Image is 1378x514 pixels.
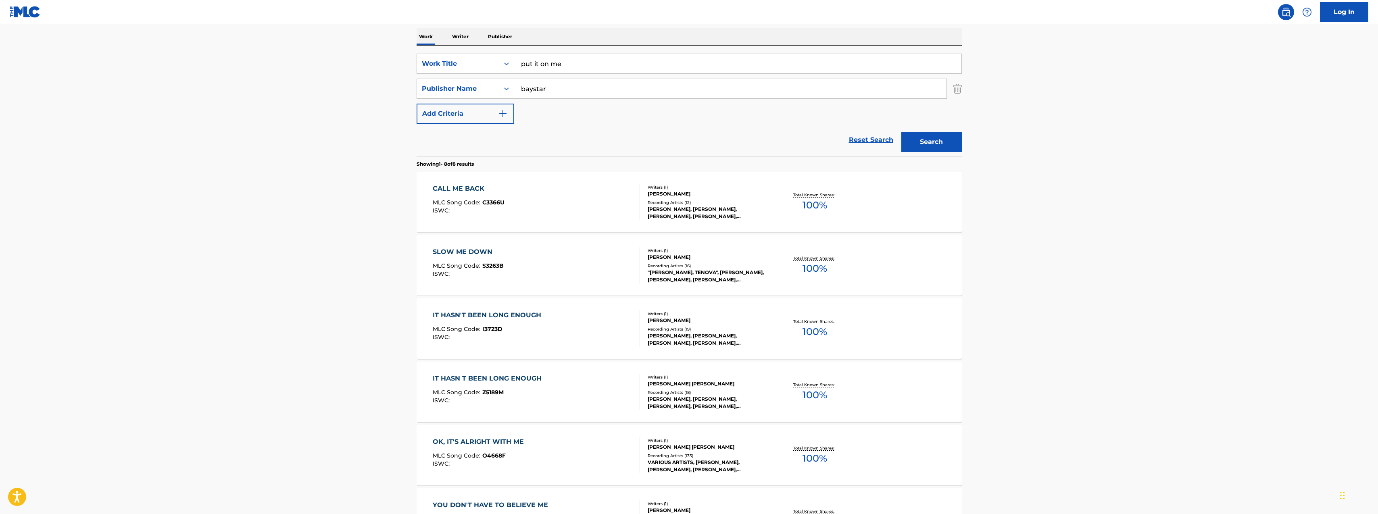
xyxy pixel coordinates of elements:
a: OK, IT'S ALRIGHT WITH MEMLC Song Code:O4668FISWC:Writers (1)[PERSON_NAME] [PERSON_NAME]Recording ... [417,425,962,485]
a: Public Search [1278,4,1294,20]
span: MLC Song Code : [433,199,482,206]
span: MLC Song Code : [433,452,482,459]
span: I3723D [482,325,502,333]
div: Writers ( 1 ) [648,248,769,254]
img: Delete Criterion [953,79,962,99]
p: Total Known Shares: [793,445,836,451]
div: [PERSON_NAME] [648,190,769,198]
p: Total Known Shares: [793,318,836,325]
a: CALL ME BACKMLC Song Code:C3366UISWC:Writers (1)[PERSON_NAME]Recording Artists (12)[PERSON_NAME],... [417,172,962,232]
div: [PERSON_NAME], [PERSON_NAME], [PERSON_NAME], [PERSON_NAME], [PERSON_NAME] [648,206,769,220]
span: O4668F [482,452,506,459]
div: Recording Artists ( 18 ) [648,389,769,395]
div: OK, IT'S ALRIGHT WITH ME [433,437,528,447]
a: IT HASN'T BEEN LONG ENOUGHMLC Song Code:I3723DISWC:Writers (1)[PERSON_NAME]Recording Artists (19)... [417,298,962,359]
div: Recording Artists ( 19 ) [648,326,769,332]
p: Work [417,28,435,45]
a: IT HASN T BEEN LONG ENOUGHMLC Song Code:Z5189MISWC:Writers (1)[PERSON_NAME] [PERSON_NAME]Recordin... [417,362,962,422]
a: Log In [1320,2,1368,22]
div: Writers ( 1 ) [648,374,769,380]
div: Recording Artists ( 133 ) [648,453,769,459]
button: Add Criteria [417,104,514,124]
div: [PERSON_NAME], [PERSON_NAME], [PERSON_NAME], [PERSON_NAME], [PERSON_NAME] [648,332,769,347]
div: [PERSON_NAME] [648,507,769,514]
div: [PERSON_NAME] [PERSON_NAME] [648,443,769,451]
span: 100 % [803,451,827,466]
p: Total Known Shares: [793,382,836,388]
span: MLC Song Code : [433,389,482,396]
span: Z5189M [482,389,504,396]
span: ISWC : [433,207,452,214]
div: Recording Artists ( 16 ) [648,263,769,269]
div: [PERSON_NAME] [648,317,769,324]
span: 100 % [803,325,827,339]
div: Publisher Name [422,84,494,94]
img: help [1302,7,1312,17]
span: 100 % [803,261,827,276]
div: Writers ( 1 ) [648,501,769,507]
div: Help [1299,4,1315,20]
span: 100 % [803,198,827,212]
button: Search [901,132,962,152]
span: S3263B [482,262,504,269]
div: Recording Artists ( 12 ) [648,200,769,206]
img: MLC Logo [10,6,41,18]
p: Writer [450,28,471,45]
div: Work Title [422,59,494,69]
img: 9d2ae6d4665cec9f34b9.svg [498,109,508,119]
span: ISWC : [433,270,452,277]
span: ISWC : [433,397,452,404]
div: IT HASN T BEEN LONG ENOUGH [433,374,546,383]
div: IT HASN'T BEEN LONG ENOUGH [433,310,545,320]
div: [PERSON_NAME] [PERSON_NAME] [648,380,769,387]
div: Writers ( 1 ) [648,311,769,317]
div: [PERSON_NAME] [648,254,769,261]
p: Total Known Shares: [793,192,836,198]
div: "[PERSON_NAME], TENOVA", [PERSON_NAME], [PERSON_NAME], [PERSON_NAME], [PERSON_NAME], [PERSON_NAME... [648,269,769,283]
span: C3366U [482,199,505,206]
form: Search Form [417,54,962,156]
span: MLC Song Code : [433,325,482,333]
img: search [1281,7,1291,17]
div: CALL ME BACK [433,184,505,194]
div: Writers ( 1 ) [648,184,769,190]
div: Drag [1340,483,1345,508]
div: SLOW ME DOWN [433,247,504,257]
div: [PERSON_NAME], [PERSON_NAME], [PERSON_NAME], [PERSON_NAME], [PERSON_NAME] [648,395,769,410]
p: Total Known Shares: [793,255,836,261]
a: Reset Search [845,131,897,149]
div: Writers ( 1 ) [648,437,769,443]
p: Showing 1 - 8 of 8 results [417,160,474,168]
div: VARIOUS ARTISTS, [PERSON_NAME], [PERSON_NAME], [PERSON_NAME], [PERSON_NAME] [648,459,769,473]
iframe: Chat Widget [1338,475,1378,514]
a: SLOW ME DOWNMLC Song Code:S3263BISWC:Writers (1)[PERSON_NAME]Recording Artists (16)"[PERSON_NAME]... [417,235,962,295]
span: ISWC : [433,460,452,467]
span: ISWC : [433,333,452,341]
span: 100 % [803,388,827,402]
p: Publisher [486,28,515,45]
div: YOU DON'T HAVE TO BELIEVE ME [433,500,552,510]
span: MLC Song Code : [433,262,482,269]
